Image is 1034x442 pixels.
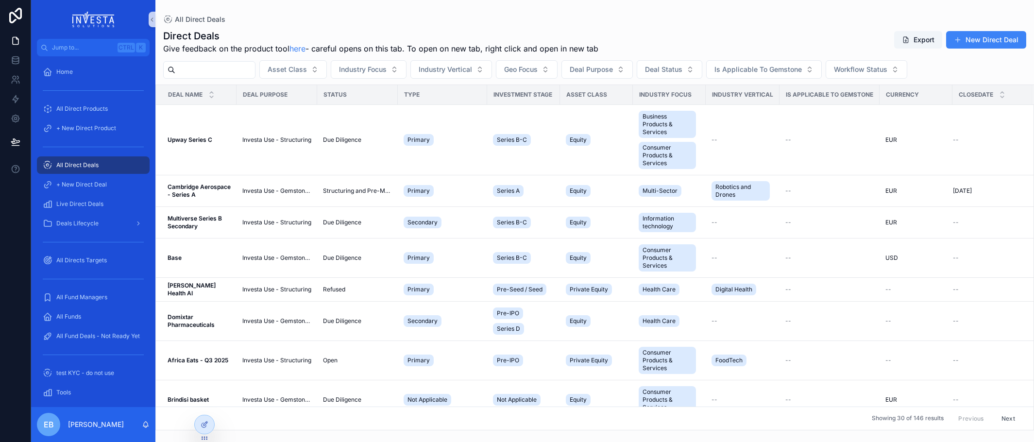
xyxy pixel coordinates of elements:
[242,219,311,226] span: Investa Use - Structuring
[168,136,212,143] strong: Upway Series C
[785,219,791,226] span: --
[404,313,481,329] a: Secondary
[643,349,692,372] span: Consumer Products & Services
[639,91,692,99] span: Industry Focus
[52,44,114,51] span: Jump to...
[885,136,897,144] span: EUR
[643,113,692,136] span: Business Products & Services
[168,282,231,297] a: [PERSON_NAME] Health AI
[404,353,481,368] a: Primary
[785,286,791,293] span: --
[639,345,700,376] a: Consumer Products & Services
[715,357,743,364] span: FoodTech
[37,63,150,81] a: Home
[953,396,959,404] span: --
[643,286,676,293] span: Health Care
[331,60,407,79] button: Select Button
[404,250,481,266] a: Primary
[714,65,802,74] span: Is Applicable To Gemstone
[137,44,145,51] span: K
[339,65,387,74] span: Industry Focus
[785,254,791,262] span: --
[56,332,140,340] span: All Fund Deals - Not Ready Yet
[407,317,438,325] span: Secondary
[56,256,107,264] span: All Directs Targets
[242,357,311,364] span: Investa Use - Structuring
[168,313,215,328] strong: Domixtar Pharmaceuticals
[712,91,773,99] span: Industry Vertical
[242,396,311,404] a: Investa Use - Gemstone Only
[712,254,717,262] span: --
[323,219,361,226] span: Due Diligence
[242,317,311,325] span: Investa Use - Gemstone Only
[404,282,481,297] a: Primary
[497,219,527,226] span: Series B-C
[493,215,554,230] a: Series B-C
[643,215,692,230] span: Information technology
[566,215,627,230] a: Equity
[566,183,627,199] a: Equity
[570,65,613,74] span: Deal Purpose
[493,91,552,99] span: Investment Stage
[497,309,519,317] span: Pre-IPO
[163,29,598,43] h1: Direct Deals
[785,136,791,144] span: --
[953,254,959,262] span: --
[953,187,1021,195] a: [DATE]
[953,136,1021,144] a: --
[570,286,608,293] span: Private Equity
[785,317,791,325] span: --
[404,215,481,230] a: Secondary
[712,179,774,203] a: Robotics and Drones
[243,91,288,99] span: Deal Purpose
[56,105,108,113] span: All Direct Products
[712,136,774,144] a: --
[566,250,627,266] a: Equity
[885,396,947,404] a: EUR
[570,187,587,195] span: Equity
[639,313,700,329] a: Health Care
[493,306,554,337] a: Pre-IPOSeries D
[404,183,481,199] a: Primary
[894,31,942,49] button: Export
[497,396,537,404] span: Not Applicable
[168,215,231,230] a: Multiverse Series B Secondary
[953,254,1021,262] a: --
[56,124,116,132] span: + New Direct Product
[504,65,538,74] span: Geo Focus
[168,91,203,99] span: Deal Name
[834,65,887,74] span: Workflow Status
[643,317,676,325] span: Health Care
[953,187,972,195] span: [DATE]
[570,357,608,364] span: Private Equity
[323,357,338,364] span: Open
[785,357,874,364] a: --
[56,293,107,301] span: All Fund Managers
[885,286,891,293] span: --
[56,389,71,396] span: Tools
[37,39,150,56] button: Jump to...CtrlK
[496,60,558,79] button: Select Button
[786,91,873,99] span: Is Applicable To Gemstone
[712,396,774,404] a: --
[953,317,1021,325] a: --
[323,286,392,293] a: Refused
[570,317,587,325] span: Equity
[323,396,361,404] span: Due Diligence
[323,317,392,325] a: Due Diligence
[953,317,959,325] span: --
[643,388,692,411] span: Consumer Products & Services
[242,136,311,144] a: Investa Use - Structuring
[953,357,959,364] span: --
[706,60,822,79] button: Select Button
[493,353,554,368] a: Pre-IPO
[946,31,1026,49] a: New Direct Deal
[493,132,554,148] a: Series B-C
[885,254,947,262] a: USD
[493,392,554,408] a: Not Applicable
[885,286,947,293] a: --
[639,211,700,234] a: Information technology
[37,215,150,232] a: Deals Lifecycle
[404,132,481,148] a: Primary
[168,215,223,230] strong: Multiverse Series B Secondary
